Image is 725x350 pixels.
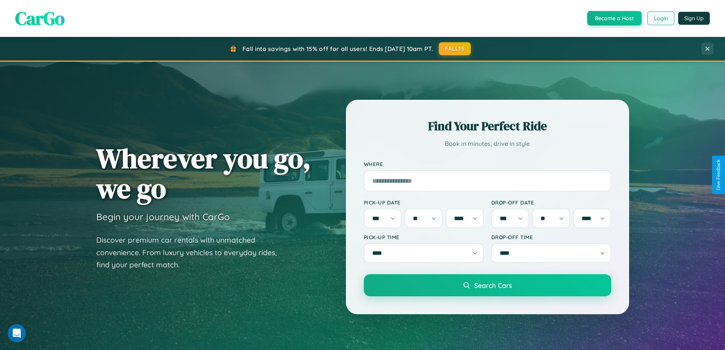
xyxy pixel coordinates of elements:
p: Discover premium car rentals with unmatched convenience. From luxury vehicles to everyday rides, ... [96,234,287,271]
h3: Begin your journey with CarGo [96,211,230,222]
label: Pick-up Date [364,199,484,206]
button: Login [647,11,674,25]
button: Sign Up [678,12,710,25]
span: CarGo [15,6,65,31]
button: Become a Host [587,11,642,26]
h2: Find Your Perfect Ride [364,118,611,134]
span: Fall into savings with 15% off for all users! Ends [DATE] 10am PT. [242,45,433,53]
label: Drop-off Time [491,234,611,240]
button: Search Cars [364,274,611,296]
button: FALL15 [439,42,471,55]
label: Pick-up Time [364,234,484,240]
span: Search Cars [474,281,512,289]
p: Book in minutes, drive in style [364,138,611,149]
iframe: Intercom live chat [8,324,26,342]
label: Drop-off Date [491,199,611,206]
label: Where [364,161,611,167]
h1: Wherever you go, we go [96,143,311,203]
div: Give Feedback [716,160,721,190]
